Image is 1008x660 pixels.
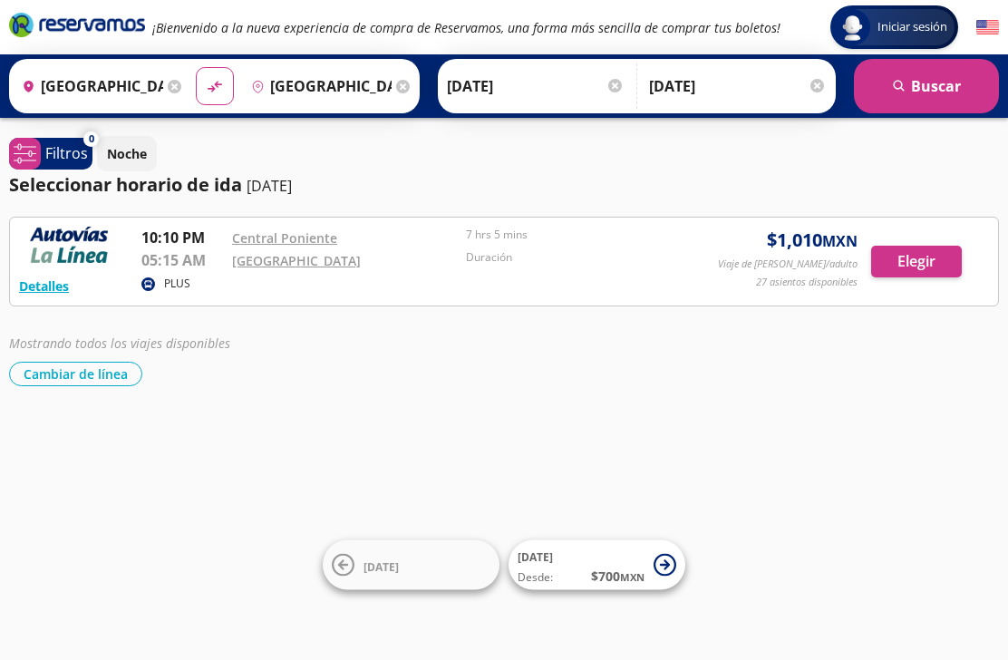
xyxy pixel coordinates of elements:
small: MXN [620,570,645,584]
img: RESERVAMOS [19,227,119,263]
input: Opcional [649,63,827,109]
a: [GEOGRAPHIC_DATA] [232,252,361,269]
p: 05:15 AM [141,249,223,271]
span: [DATE] [518,549,553,565]
small: MXN [822,231,858,251]
p: Seleccionar horario de ida [9,171,242,199]
p: Viaje de [PERSON_NAME]/adulto [718,257,858,272]
p: Noche [107,144,147,163]
button: Cambiar de línea [9,362,142,386]
a: Central Poniente [232,229,337,247]
button: English [976,16,999,39]
span: [DATE] [363,558,399,574]
p: 27 asientos disponibles [756,275,858,290]
button: Detalles [19,277,69,296]
p: [DATE] [247,175,292,197]
span: Iniciar sesión [870,18,955,36]
span: Desde: [518,569,553,586]
button: [DATE] [323,540,499,590]
i: Brand Logo [9,11,145,38]
span: 0 [89,131,94,147]
input: Elegir Fecha [447,63,625,109]
input: Buscar Destino [244,63,393,109]
em: ¡Bienvenido a la nueva experiencia de compra de Reservamos, una forma más sencilla de comprar tus... [152,19,780,36]
input: Buscar Origen [15,63,163,109]
p: Duración [466,249,691,266]
span: $ 700 [591,567,645,586]
p: 10:10 PM [141,227,223,248]
button: Buscar [854,59,999,113]
p: Filtros [45,142,88,164]
p: 7 hrs 5 mins [466,227,691,243]
span: $ 1,010 [767,227,858,254]
em: Mostrando todos los viajes disponibles [9,335,230,352]
a: Brand Logo [9,11,145,44]
button: [DATE]Desde:$700MXN [509,540,685,590]
p: PLUS [164,276,190,292]
button: Elegir [871,246,962,277]
button: Noche [97,136,157,171]
button: 0Filtros [9,138,92,170]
